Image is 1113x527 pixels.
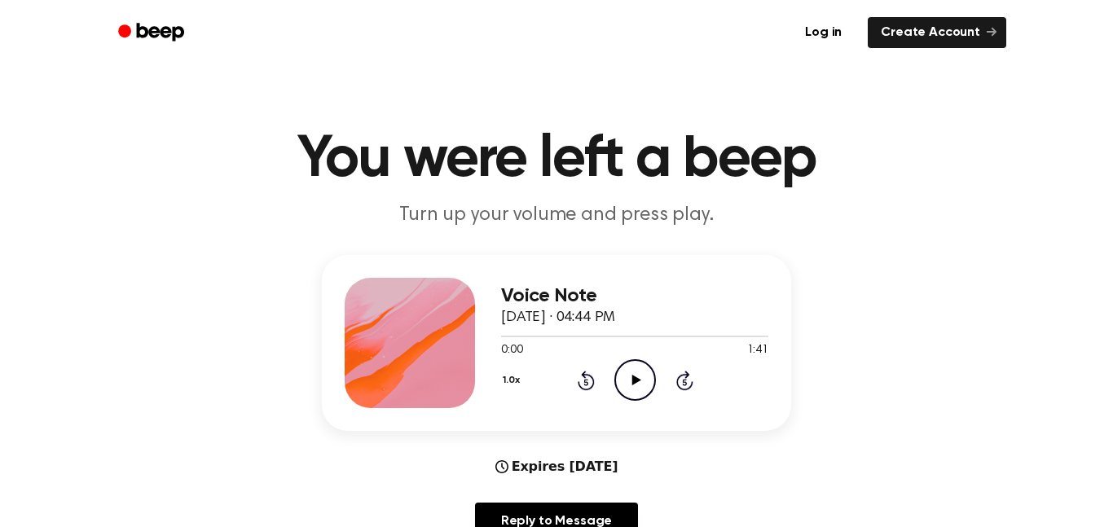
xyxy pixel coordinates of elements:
[747,342,768,359] span: 1:41
[789,14,858,51] a: Log in
[501,367,526,394] button: 1.0x
[495,457,618,476] div: Expires [DATE]
[868,17,1006,48] a: Create Account
[501,285,768,307] h3: Voice Note
[139,130,974,189] h1: You were left a beep
[501,310,615,325] span: [DATE] · 04:44 PM
[107,17,199,49] a: Beep
[244,202,869,229] p: Turn up your volume and press play.
[501,342,522,359] span: 0:00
